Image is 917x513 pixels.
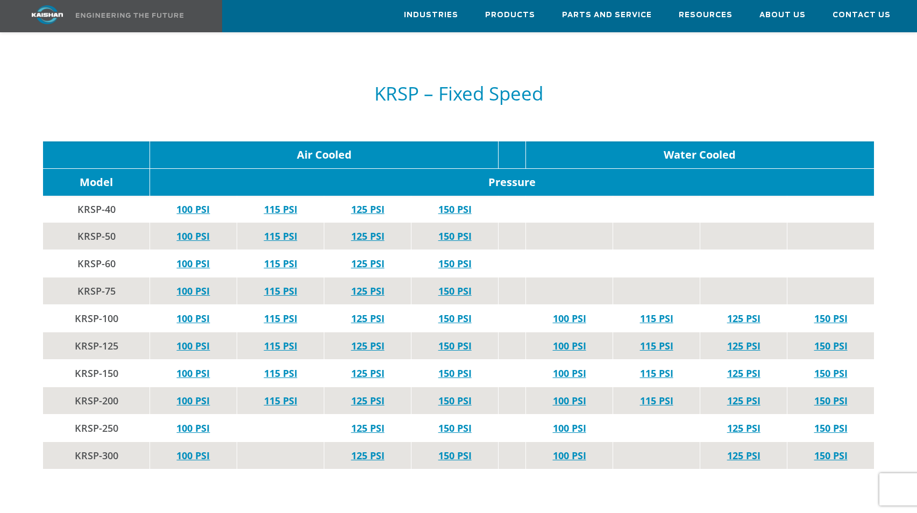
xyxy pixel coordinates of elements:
a: 150 PSI [814,449,848,462]
a: 150 PSI [438,312,472,325]
a: Resources [679,1,733,30]
a: 100 PSI [553,422,586,434]
img: kaishan logo [7,5,88,24]
a: 125 PSI [351,230,385,243]
td: KRSP-200 [43,387,150,415]
a: 100 PSI [176,367,210,380]
a: 150 PSI [438,394,472,407]
a: 100 PSI [176,284,210,297]
a: 150 PSI [438,284,472,297]
a: 115 PSI [640,394,673,407]
span: Parts and Service [562,9,652,22]
a: 150 PSI [814,367,848,380]
a: 100 PSI [176,339,210,352]
a: 150 PSI [438,422,472,434]
span: Products [485,9,535,22]
td: Air Cooled [150,141,498,169]
span: Industries [404,9,458,22]
a: 115 PSI [264,367,297,380]
a: 100 PSI [176,394,210,407]
a: 150 PSI [438,339,472,352]
a: Parts and Service [562,1,652,30]
a: 100 PSI [176,422,210,434]
a: 100 PSI [553,312,586,325]
a: Contact Us [833,1,891,30]
a: 125 PSI [351,257,385,270]
a: 125 PSI [727,367,760,380]
a: 150 PSI [814,394,848,407]
a: 125 PSI [351,422,385,434]
a: About Us [759,1,806,30]
a: 150 PSI [438,257,472,270]
a: 125 PSI [727,394,760,407]
a: 125 PSI [351,367,385,380]
span: About Us [759,9,806,22]
a: 150 PSI [814,422,848,434]
a: 115 PSI [264,312,297,325]
a: 115 PSI [264,257,297,270]
a: Products [485,1,535,30]
a: 150 PSI [438,230,472,243]
td: KRSP-60 [43,250,150,277]
a: 115 PSI [640,339,673,352]
a: 115 PSI [264,230,297,243]
a: 125 PSI [351,339,385,352]
a: 100 PSI [176,257,210,270]
td: KRSP-300 [43,442,150,469]
td: KRSP-150 [43,360,150,387]
a: 115 PSI [264,284,297,297]
a: 100 PSI [553,367,586,380]
td: KRSP-250 [43,415,150,442]
a: 125 PSI [351,203,385,216]
img: Engineering the future [76,13,183,18]
a: 100 PSI [553,449,586,462]
td: KRSP-125 [43,332,150,360]
a: 100 PSI [176,230,210,243]
a: 150 PSI [438,367,472,380]
a: 125 PSI [351,312,385,325]
a: 115 PSI [640,312,673,325]
h5: KRSP – Fixed Speed [43,83,874,104]
span: Resources [679,9,733,22]
a: Industries [404,1,458,30]
a: 115 PSI [264,339,297,352]
td: Pressure [150,169,873,196]
a: 150 PSI [814,339,848,352]
a: 115 PSI [640,367,673,380]
a: 100 PSI [176,203,210,216]
a: 100 PSI [176,312,210,325]
td: KRSP-75 [43,277,150,305]
a: 150 PSI [814,312,848,325]
a: 100 PSI [176,449,210,462]
a: 100 PSI [553,394,586,407]
a: 115 PSI [264,394,297,407]
td: KRSP-40 [43,196,150,223]
a: 125 PSI [351,394,385,407]
td: KRSP-50 [43,223,150,250]
a: 115 PSI [264,203,297,216]
a: 125 PSI [727,312,760,325]
a: 150 PSI [438,203,472,216]
a: 125 PSI [351,449,385,462]
a: 150 PSI [438,449,472,462]
a: 125 PSI [727,449,760,462]
span: Contact Us [833,9,891,22]
td: Model [43,169,150,196]
a: 125 PSI [351,284,385,297]
a: 100 PSI [553,339,586,352]
a: 125 PSI [727,339,760,352]
td: KRSP-100 [43,305,150,332]
a: 125 PSI [727,422,760,434]
td: Water Cooled [525,141,873,169]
